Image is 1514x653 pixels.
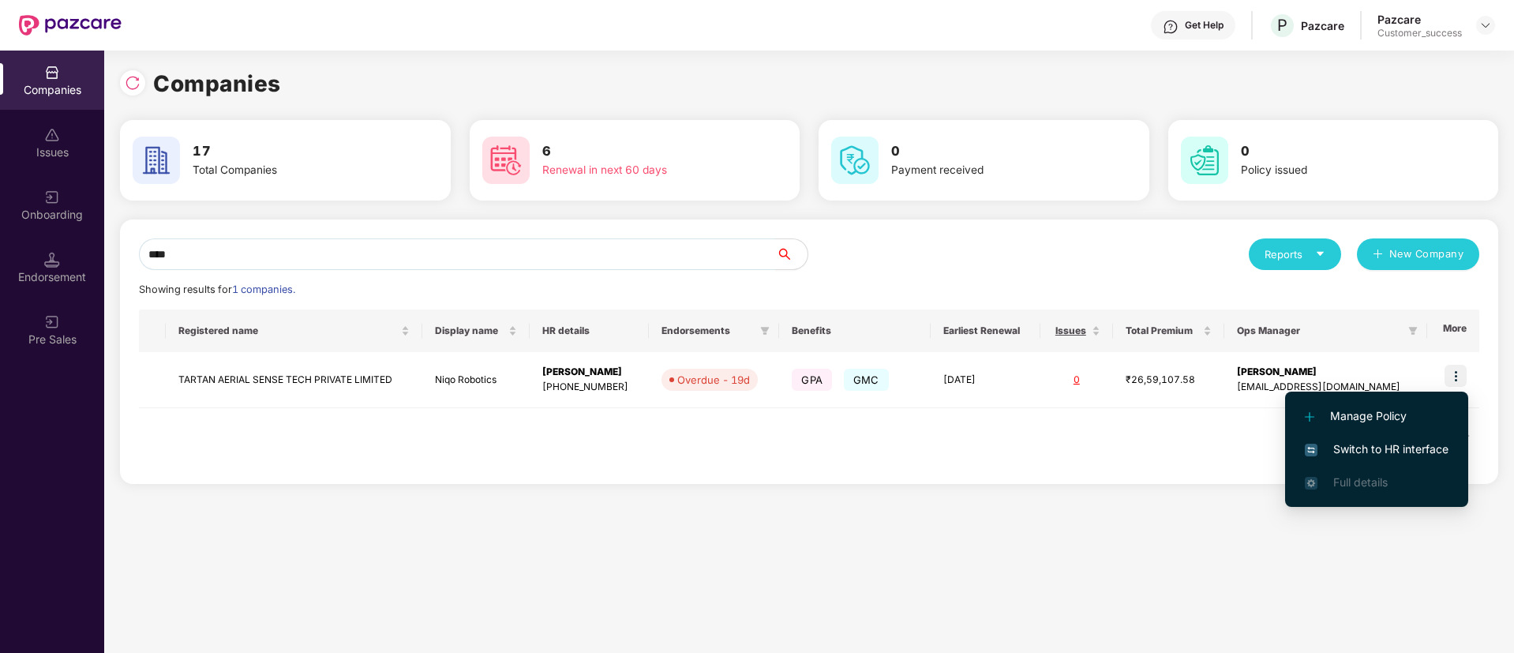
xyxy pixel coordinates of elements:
span: 1 companies. [232,283,295,295]
img: svg+xml;base64,PHN2ZyB3aWR0aD0iMTQuNSIgaGVpZ2h0PSIxNC41IiB2aWV3Qm94PSIwIDAgMTYgMTYiIGZpbGw9Im5vbm... [44,252,60,268]
div: Overdue - 19d [677,372,750,388]
span: filter [757,321,773,340]
h1: Companies [153,66,281,101]
th: Display name [422,310,530,352]
div: Pazcare [1301,18,1344,33]
span: caret-down [1315,249,1325,259]
span: search [775,248,808,261]
div: Pazcare [1377,12,1462,27]
th: Benefits [779,310,931,352]
div: Reports [1265,246,1325,262]
span: plus [1373,249,1383,261]
div: [PERSON_NAME] [1237,365,1414,380]
img: svg+xml;base64,PHN2ZyB4bWxucz0iaHR0cDovL3d3dy53My5vcmcvMjAwMC9zdmciIHdpZHRoPSI2MCIgaGVpZ2h0PSI2MC... [482,137,530,184]
span: filter [1408,326,1418,336]
div: Policy issued [1241,162,1440,179]
span: Showing results for [139,283,295,295]
img: svg+xml;base64,PHN2ZyBpZD0iQ29tcGFuaWVzIiB4bWxucz0iaHR0cDovL3d3dy53My5vcmcvMjAwMC9zdmciIHdpZHRoPS... [44,65,60,81]
span: GMC [844,369,889,391]
img: svg+xml;base64,PHN2ZyBpZD0iRHJvcGRvd24tMzJ4MzIiIHhtbG5zPSJodHRwOi8vd3d3LnczLm9yZy8yMDAwL3N2ZyIgd2... [1479,19,1492,32]
img: svg+xml;base64,PHN2ZyBpZD0iSXNzdWVzX2Rpc2FibGVkIiB4bWxucz0iaHR0cDovL3d3dy53My5vcmcvMjAwMC9zdmciIH... [44,127,60,143]
img: svg+xml;base64,PHN2ZyBpZD0iUmVsb2FkLTMyeDMyIiB4bWxucz0iaHR0cDovL3d3dy53My5vcmcvMjAwMC9zdmciIHdpZH... [125,75,141,91]
span: Registered name [178,325,398,337]
span: Switch to HR interface [1305,441,1448,458]
span: Full details [1333,475,1388,489]
img: svg+xml;base64,PHN2ZyB3aWR0aD0iMjAiIGhlaWdodD0iMjAiIHZpZXdCb3g9IjAgMCAyMCAyMCIgZmlsbD0ibm9uZSIgeG... [44,314,60,330]
th: Issues [1040,310,1113,352]
span: Manage Policy [1305,407,1448,425]
img: icon [1445,365,1467,387]
th: Registered name [166,310,422,352]
button: plusNew Company [1357,238,1479,270]
button: search [775,238,808,270]
img: New Pazcare Logo [19,15,122,36]
img: svg+xml;base64,PHN2ZyB4bWxucz0iaHR0cDovL3d3dy53My5vcmcvMjAwMC9zdmciIHdpZHRoPSIxNi4zNjMiIGhlaWdodD... [1305,477,1317,490]
span: Ops Manager [1237,325,1401,337]
div: [EMAIL_ADDRESS][DOMAIN_NAME] [1237,380,1414,395]
div: [PHONE_NUMBER] [542,380,636,395]
span: P [1277,16,1287,35]
span: filter [760,326,770,336]
th: Total Premium [1113,310,1224,352]
div: Customer_success [1377,27,1462,39]
th: HR details [530,310,649,352]
h3: 17 [193,141,392,162]
img: svg+xml;base64,PHN2ZyB4bWxucz0iaHR0cDovL3d3dy53My5vcmcvMjAwMC9zdmciIHdpZHRoPSI2MCIgaGVpZ2h0PSI2MC... [831,137,879,184]
img: svg+xml;base64,PHN2ZyBpZD0iSGVscC0zMngzMiIgeG1sbnM9Imh0dHA6Ly93d3cudzMub3JnLzIwMDAvc3ZnIiB3aWR0aD... [1163,19,1179,35]
img: svg+xml;base64,PHN2ZyB4bWxucz0iaHR0cDovL3d3dy53My5vcmcvMjAwMC9zdmciIHdpZHRoPSI2MCIgaGVpZ2h0PSI2MC... [1181,137,1228,184]
h3: 0 [891,141,1090,162]
td: Niqo Robotics [422,352,530,408]
div: Payment received [891,162,1090,179]
img: svg+xml;base64,PHN2ZyB4bWxucz0iaHR0cDovL3d3dy53My5vcmcvMjAwMC9zdmciIHdpZHRoPSIxNiIgaGVpZ2h0PSIxNi... [1305,444,1317,456]
span: Endorsements [661,325,754,337]
img: svg+xml;base64,PHN2ZyB4bWxucz0iaHR0cDovL3d3dy53My5vcmcvMjAwMC9zdmciIHdpZHRoPSIxMi4yMDEiIGhlaWdodD... [1305,412,1314,422]
td: TARTAN AERIAL SENSE TECH PRIVATE LIMITED [166,352,422,408]
td: [DATE] [931,352,1040,408]
div: Total Companies [193,162,392,179]
span: New Company [1389,246,1464,262]
span: Issues [1053,325,1089,337]
h3: 0 [1241,141,1440,162]
th: Earliest Renewal [931,310,1040,352]
div: ₹26,59,107.58 [1126,373,1212,388]
div: [PERSON_NAME] [542,365,636,380]
th: More [1427,310,1480,352]
div: Get Help [1185,19,1224,32]
img: svg+xml;base64,PHN2ZyB3aWR0aD0iMjAiIGhlaWdodD0iMjAiIHZpZXdCb3g9IjAgMCAyMCAyMCIgZmlsbD0ibm9uZSIgeG... [44,190,60,205]
span: Display name [435,325,505,337]
div: Renewal in next 60 days [542,162,741,179]
span: GPA [792,369,832,391]
span: filter [1405,321,1421,340]
h3: 6 [542,141,741,162]
div: 0 [1053,373,1100,388]
span: Total Premium [1126,325,1200,337]
img: svg+xml;base64,PHN2ZyB4bWxucz0iaHR0cDovL3d3dy53My5vcmcvMjAwMC9zdmciIHdpZHRoPSI2MCIgaGVpZ2h0PSI2MC... [133,137,180,184]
